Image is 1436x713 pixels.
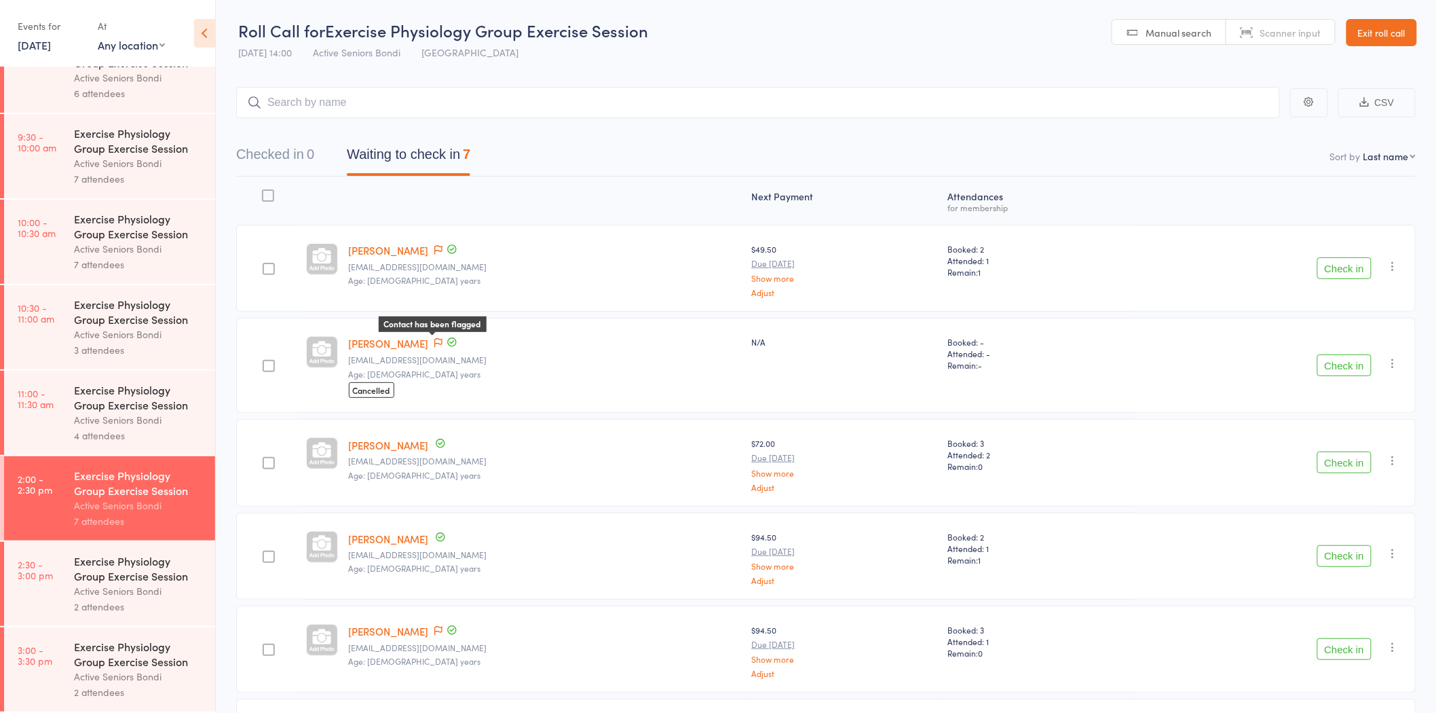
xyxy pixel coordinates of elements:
div: 4 attendees [74,428,204,443]
div: $94.50 [752,624,937,678]
span: Attended: 2 [947,449,1129,460]
small: claredonnelley356@gmail.com [349,355,741,365]
span: Attended: - [947,348,1129,359]
div: Active Seniors Bondi [74,412,204,428]
a: Adjust [752,669,937,678]
a: [DATE] [18,37,51,52]
button: Check in [1317,257,1372,279]
div: At [98,15,165,37]
div: 7 [463,147,470,162]
a: 3:00 -3:30 pmExercise Physiology Group Exercise SessionActive Seniors Bondi2 attendees [4,627,215,712]
a: Adjust [752,483,937,492]
div: $49.50 [752,243,937,297]
input: Search by name [236,87,1280,118]
time: 2:00 - 2:30 pm [18,473,52,495]
small: Due [DATE] [752,640,937,649]
div: for membership [947,203,1129,212]
span: Booked: - [947,336,1129,348]
span: Age: [DEMOGRAPHIC_DATA] years [349,562,481,574]
span: Remain: [947,266,1129,278]
a: [PERSON_NAME] [349,336,429,350]
div: 7 attendees [74,257,204,272]
time: 10:00 - 10:30 am [18,217,56,238]
span: Exercise Physiology Group Exercise Session [325,19,648,41]
a: Show more [752,469,937,477]
span: 0 [978,460,983,472]
button: Checked in0 [236,140,314,176]
a: 9:30 -10:00 amExercise Physiology Group Exercise SessionActive Seniors Bondi7 attendees [4,114,215,198]
span: Age: [DEMOGRAPHIC_DATA] years [349,469,481,481]
div: Exercise Physiology Group Exercise Session [74,468,204,498]
button: Check in [1317,452,1372,473]
div: Active Seniors Bondi [74,583,204,599]
span: Age: [DEMOGRAPHIC_DATA] years [349,274,481,286]
div: $94.50 [752,531,937,585]
a: Adjust [752,288,937,297]
time: 2:30 - 3:00 pm [18,559,53,581]
time: 11:00 - 11:30 am [18,388,54,409]
a: 10:30 -11:00 amExercise Physiology Group Exercise SessionActive Seniors Bondi3 attendees [4,285,215,369]
div: Last name [1363,149,1409,163]
div: Active Seniors Bondi [74,498,204,513]
div: Exercise Physiology Group Exercise Session [74,553,204,583]
span: Cancelled [349,382,394,398]
a: [PERSON_NAME] [349,532,429,546]
a: Show more [752,274,937,282]
div: 2 attendees [74,599,204,615]
span: [DATE] 14:00 [238,45,292,59]
div: Active Seniors Bondi [74,70,204,86]
div: Next Payment [747,183,943,219]
div: Active Seniors Bondi [74,327,204,342]
div: Contact has been flagged [379,316,487,332]
a: 2:00 -2:30 pmExercise Physiology Group Exercise SessionActive Seniors Bondi7 attendees [4,456,215,541]
div: Active Seniors Bondi [74,241,204,257]
span: Attended: 1 [947,543,1129,554]
small: anitapiller21@gmail.com [349,643,741,653]
span: Attended: 1 [947,636,1129,647]
label: Sort by [1330,149,1361,163]
button: Check in [1317,638,1372,660]
div: Active Seniors Bondi [74,156,204,171]
div: 7 attendees [74,513,204,529]
div: 0 [307,147,314,162]
div: N/A [752,336,937,348]
small: Due [DATE] [752,547,937,556]
span: Attended: 1 [947,255,1129,266]
a: 11:00 -11:30 amExercise Physiology Group Exercise SessionActive Seniors Bondi4 attendees [4,371,215,455]
button: Check in [1317,354,1372,376]
time: 10:30 - 11:00 am [18,302,54,324]
small: Due [DATE] [752,453,937,462]
div: 3 attendees [74,342,204,358]
a: [PERSON_NAME] [349,438,429,452]
a: 2:30 -3:00 pmExercise Physiology Group Exercise SessionActive Seniors Bondi2 attendees [4,542,215,626]
a: [PERSON_NAME] [349,243,429,257]
button: CSV [1338,88,1416,117]
span: Manual search [1146,26,1212,39]
span: Age: [DEMOGRAPHIC_DATA] years [349,655,481,667]
span: 1 [978,554,981,566]
div: Atten­dances [942,183,1135,219]
time: 9:30 - 10:00 am [18,131,56,153]
time: 3:00 - 3:30 pm [18,644,52,666]
div: Exercise Physiology Group Exercise Session [74,297,204,327]
span: Roll Call for [238,19,325,41]
span: Booked: 3 [947,624,1129,636]
span: 1 [978,266,981,278]
small: campbellvictoria@gmail.com [349,262,741,272]
span: [GEOGRAPHIC_DATA] [421,45,518,59]
span: Booked: 3 [947,437,1129,449]
span: Booked: 2 [947,243,1129,255]
span: Remain: [947,554,1129,566]
span: Booked: 2 [947,531,1129,543]
button: Check in [1317,545,1372,567]
a: Exit roll call [1346,19,1417,46]
span: Age: [DEMOGRAPHIC_DATA] years [349,368,481,380]
div: 2 attendees [74,684,204,700]
span: Active Seniors Bondi [313,45,400,59]
div: Exercise Physiology Group Exercise Session [74,126,204,156]
a: [PERSON_NAME] [349,624,429,638]
a: Show more [752,655,937,663]
a: Adjust [752,576,937,585]
span: Remain: [947,359,1129,371]
a: Show more [752,562,937,570]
